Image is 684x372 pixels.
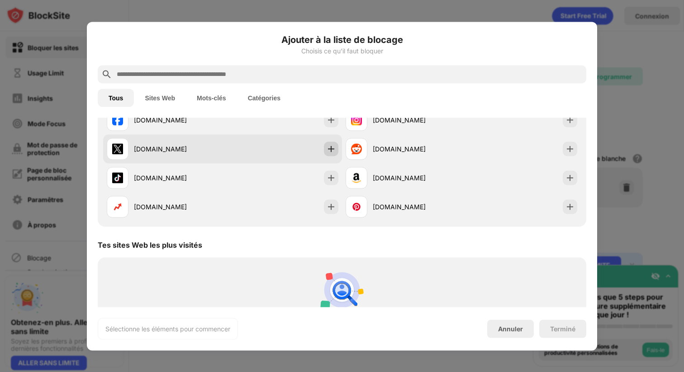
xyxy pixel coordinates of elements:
[112,172,123,183] img: favicons
[134,144,223,154] div: [DOMAIN_NAME]
[98,47,586,54] div: Choisis ce qu'il faut bloquer
[550,325,575,332] div: Terminé
[112,143,123,154] img: favicons
[112,114,123,125] img: favicons
[351,143,362,154] img: favicons
[98,33,586,46] h6: Ajouter à la liste de blocage
[186,89,237,107] button: Mots-clés
[134,173,223,183] div: [DOMAIN_NAME]
[112,201,123,212] img: favicons
[105,324,230,333] div: Sélectionne les éléments pour commencer
[98,240,202,249] div: Tes sites Web les plus visités
[351,114,362,125] img: favicons
[373,202,461,212] div: [DOMAIN_NAME]
[373,115,461,125] div: [DOMAIN_NAME]
[498,325,523,333] div: Annuler
[98,89,134,107] button: Tous
[351,172,362,183] img: favicons
[134,115,223,125] div: [DOMAIN_NAME]
[351,201,362,212] img: favicons
[320,268,364,311] img: personal-suggestions.svg
[134,202,223,212] div: [DOMAIN_NAME]
[373,173,461,183] div: [DOMAIN_NAME]
[134,89,186,107] button: Sites Web
[101,69,112,80] img: search.svg
[237,89,291,107] button: Catégories
[373,144,461,154] div: [DOMAIN_NAME]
